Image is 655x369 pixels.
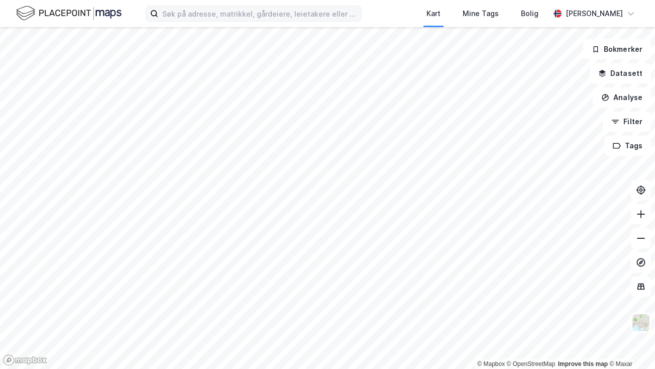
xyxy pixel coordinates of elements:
[521,8,538,20] div: Bolig
[16,5,122,22] img: logo.f888ab2527a4732fd821a326f86c7f29.svg
[558,360,608,367] a: Improve this map
[603,112,651,132] button: Filter
[605,321,655,369] div: Kontrollprogram for chat
[477,360,505,367] a: Mapbox
[158,6,361,21] input: Søk på adresse, matrikkel, gårdeiere, leietakere eller personer
[583,39,651,59] button: Bokmerker
[463,8,499,20] div: Mine Tags
[566,8,623,20] div: [PERSON_NAME]
[631,313,650,332] img: Z
[605,321,655,369] iframe: Chat Widget
[593,87,651,108] button: Analyse
[604,136,651,156] button: Tags
[507,360,556,367] a: OpenStreetMap
[426,8,441,20] div: Kart
[590,63,651,83] button: Datasett
[3,354,47,366] a: Mapbox homepage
